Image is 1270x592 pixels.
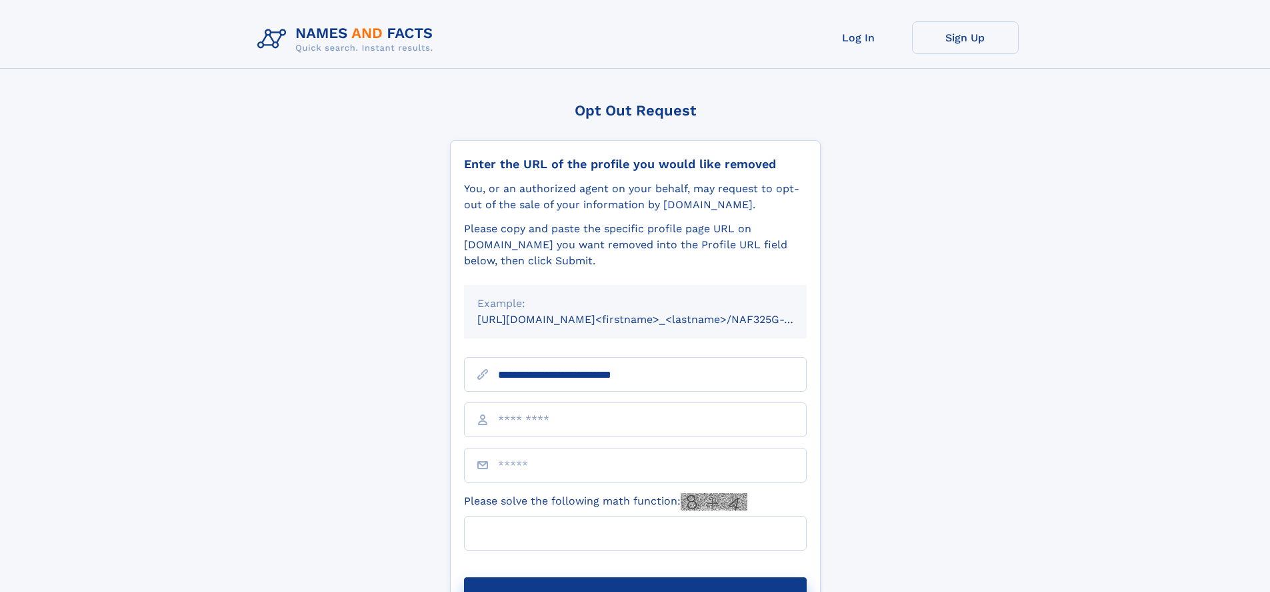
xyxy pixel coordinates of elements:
label: Please solve the following math function: [464,493,747,511]
img: Logo Names and Facts [252,21,444,57]
a: Sign Up [912,21,1019,54]
div: Example: [477,296,793,312]
div: Please copy and paste the specific profile page URL on [DOMAIN_NAME] you want removed into the Pr... [464,221,807,269]
div: Enter the URL of the profile you would like removed [464,157,807,172]
div: You, or an authorized agent on your behalf, may request to opt-out of the sale of your informatio... [464,181,807,213]
small: [URL][DOMAIN_NAME]<firstname>_<lastname>/NAF325G-xxxxxxxx [477,313,832,326]
a: Log In [805,21,912,54]
div: Opt Out Request [450,102,821,119]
